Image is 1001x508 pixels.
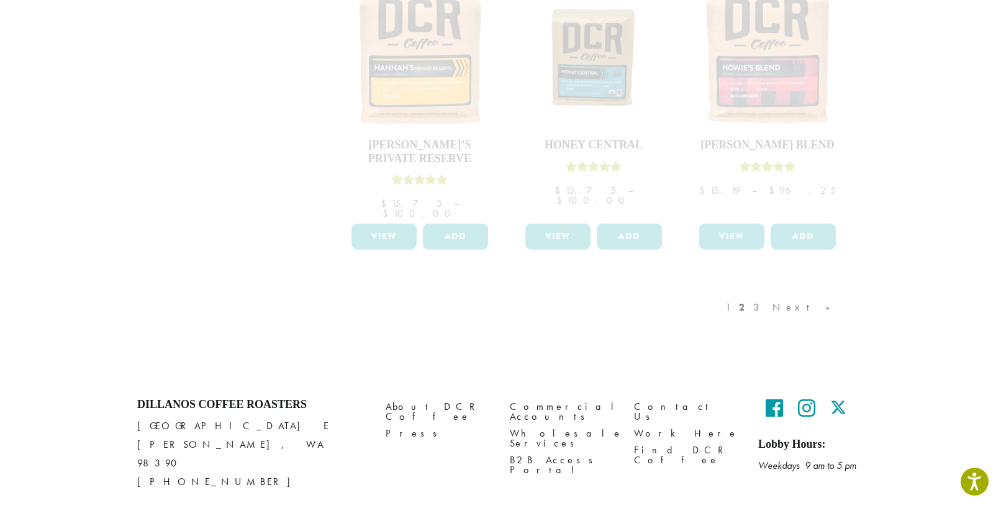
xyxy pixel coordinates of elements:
[634,442,740,469] a: Find DCR Coffee
[634,398,740,425] a: Contact Us
[386,398,491,425] a: About DCR Coffee
[137,417,367,491] p: [GEOGRAPHIC_DATA] E [PERSON_NAME], WA 98390 [PHONE_NUMBER]
[510,398,615,425] a: Commercial Accounts
[386,425,491,442] a: Press
[758,459,856,472] em: Weekdays 9 am to 5 pm
[137,398,367,412] h4: Dillanos Coffee Roasters
[758,438,864,451] h5: Lobby Hours:
[510,452,615,479] a: B2B Access Portal
[634,425,740,442] a: Work Here
[510,425,615,451] a: Wholesale Services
